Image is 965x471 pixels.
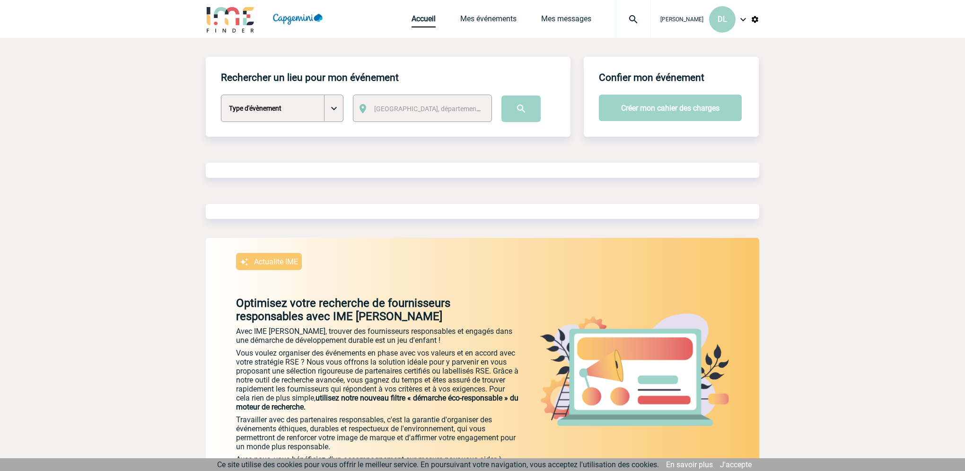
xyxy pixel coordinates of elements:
a: Accueil [412,14,436,27]
a: Mes messages [541,14,591,27]
button: Créer mon cahier des charges [599,95,742,121]
p: Travailler avec des partenaires responsables, c'est la garantie d'organiser des événements éthiqu... [236,415,520,451]
p: Avec IME [PERSON_NAME], trouver des fournisseurs responsables et engagés dans une démarche de dév... [236,327,520,345]
span: [PERSON_NAME] [660,16,703,23]
img: IME-Finder [206,6,255,33]
p: Optimisez votre recherche de fournisseurs responsables avec IME [PERSON_NAME] [206,297,520,323]
span: DL [718,15,727,24]
input: Submit [501,96,541,122]
span: Ce site utilise des cookies pour vous offrir le meilleur service. En poursuivant votre navigation... [217,460,659,469]
img: actu.png [540,314,729,426]
h4: Rechercher un lieu pour mon événement [221,72,399,83]
span: [GEOGRAPHIC_DATA], département, région... [374,105,506,113]
span: utilisez notre nouveau filtre « démarche éco-responsable » du moteur de recherche. [236,393,518,411]
a: J'accepte [720,460,752,469]
p: Vous voulez organiser des événements en phase avec vos valeurs et en accord avec votre stratégie ... [236,349,520,411]
a: En savoir plus [666,460,713,469]
h4: Confier mon événement [599,72,704,83]
a: Mes événements [460,14,517,27]
p: Actualité IME [254,257,298,266]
